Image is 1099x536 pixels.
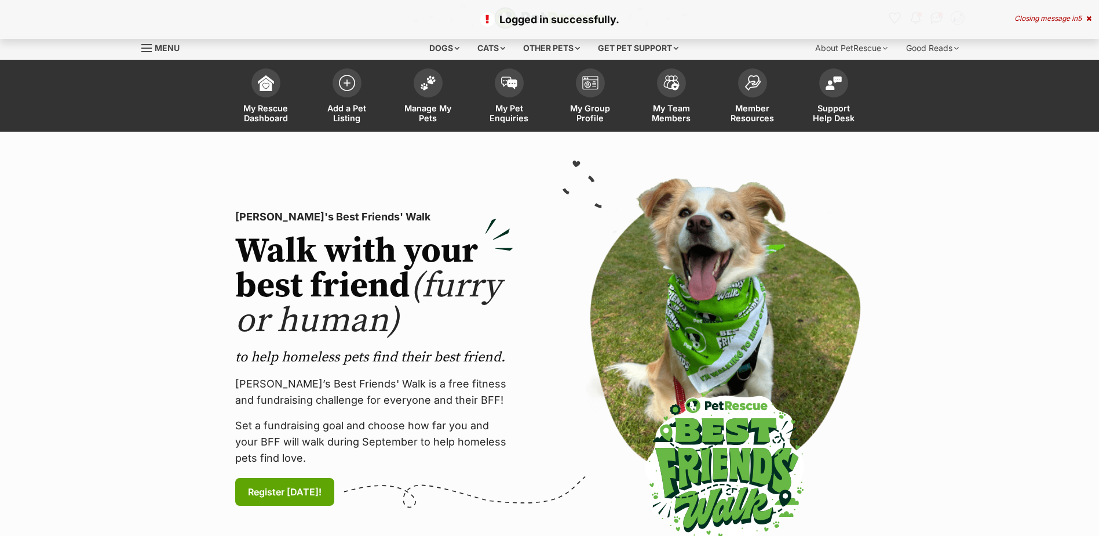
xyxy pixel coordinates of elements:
[631,63,712,132] a: My Team Members
[469,37,513,60] div: Cats
[564,103,616,123] span: My Group Profile
[321,103,373,123] span: Add a Pet Listing
[501,77,517,89] img: pet-enquiries-icon-7e3ad2cf08bfb03b45e93fb7055b45f3efa6380592205ae92323e6603595dc1f.svg
[235,209,513,225] p: [PERSON_NAME]'s Best Friends' Walk
[663,75,680,90] img: team-members-icon-5396bd8760b3fe7c0b43da4ab00e1e3bb1a5d9ba89233759b79545d2d3fc5d0d.svg
[258,75,274,91] img: dashboard-icon-eb2f2d2d3e046f16d808141f083e7271f6b2e854fb5c12c21221c1fb7104beca.svg
[240,103,292,123] span: My Rescue Dashboard
[235,418,513,466] p: Set a fundraising goal and choose how far you and your BFF will walk during September to help hom...
[515,37,588,60] div: Other pets
[421,37,468,60] div: Dogs
[306,63,388,132] a: Add a Pet Listing
[826,76,842,90] img: help-desk-icon-fdf02630f3aa405de69fd3d07c3f3aa587a6932b1a1747fa1d2bba05be0121f9.svg
[808,103,860,123] span: Support Help Desk
[235,478,334,506] a: Register [DATE]!
[388,63,469,132] a: Manage My Pets
[582,76,598,90] img: group-profile-icon-3fa3cf56718a62981997c0bc7e787c4b2cf8bcc04b72c1350f741eb67cf2f40e.svg
[807,37,896,60] div: About PetRescue
[235,376,513,408] p: [PERSON_NAME]’s Best Friends' Walk is a free fitness and fundraising challenge for everyone and t...
[483,103,535,123] span: My Pet Enquiries
[469,63,550,132] a: My Pet Enquiries
[550,63,631,132] a: My Group Profile
[726,103,779,123] span: Member Resources
[645,103,698,123] span: My Team Members
[155,43,180,53] span: Menu
[898,37,967,60] div: Good Reads
[339,75,355,91] img: add-pet-listing-icon-0afa8454b4691262ce3f59096e99ab1cd57d4a30225e0717b998d2c9b9846f56.svg
[225,63,306,132] a: My Rescue Dashboard
[141,37,188,57] a: Menu
[235,265,501,343] span: (furry or human)
[744,75,761,90] img: member-resources-icon-8e73f808a243e03378d46382f2149f9095a855e16c252ad45f914b54edf8863c.svg
[712,63,793,132] a: Member Resources
[420,75,436,90] img: manage-my-pets-icon-02211641906a0b7f246fdf0571729dbe1e7629f14944591b6c1af311fb30b64b.svg
[793,63,874,132] a: Support Help Desk
[590,37,687,60] div: Get pet support
[402,103,454,123] span: Manage My Pets
[248,485,322,499] span: Register [DATE]!
[235,234,513,339] h2: Walk with your best friend
[235,348,513,367] p: to help homeless pets find their best friend.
